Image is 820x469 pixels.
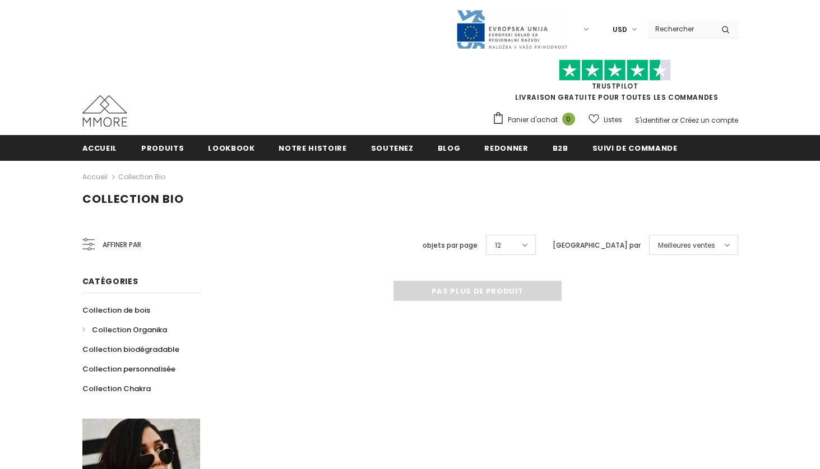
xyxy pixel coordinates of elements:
[82,95,127,127] img: Cas MMORE
[82,305,150,315] span: Collection de bois
[635,115,670,125] a: S'identifier
[82,300,150,320] a: Collection de bois
[495,240,501,251] span: 12
[562,113,575,126] span: 0
[438,143,461,154] span: Blog
[658,240,715,251] span: Meilleures ventes
[82,320,167,340] a: Collection Organika
[456,24,568,34] a: Javni Razpis
[553,240,641,251] label: [GEOGRAPHIC_DATA] par
[82,276,138,287] span: Catégories
[82,191,184,207] span: Collection Bio
[680,115,738,125] a: Créez un compte
[82,340,179,359] a: Collection biodégradable
[92,324,167,335] span: Collection Organika
[371,135,414,160] a: soutenez
[82,383,151,394] span: Collection Chakra
[604,114,622,126] span: Listes
[82,135,118,160] a: Accueil
[208,135,254,160] a: Lookbook
[456,9,568,50] img: Javni Razpis
[592,143,678,154] span: Suivi de commande
[592,135,678,160] a: Suivi de commande
[82,364,175,374] span: Collection personnalisée
[438,135,461,160] a: Blog
[208,143,254,154] span: Lookbook
[371,143,414,154] span: soutenez
[141,143,184,154] span: Produits
[484,143,528,154] span: Redonner
[592,81,638,91] a: TrustPilot
[423,240,478,251] label: objets par page
[492,64,738,102] span: LIVRAISON GRATUITE POUR TOUTES LES COMMANDES
[82,143,118,154] span: Accueil
[559,59,671,81] img: Faites confiance aux étoiles pilotes
[613,24,627,35] span: USD
[589,110,622,129] a: Listes
[553,143,568,154] span: B2B
[141,135,184,160] a: Produits
[279,135,346,160] a: Notre histoire
[279,143,346,154] span: Notre histoire
[82,170,108,184] a: Accueil
[82,344,179,355] span: Collection biodégradable
[648,21,713,37] input: Search Site
[492,112,581,128] a: Panier d'achat 0
[553,135,568,160] a: B2B
[82,379,151,398] a: Collection Chakra
[508,114,558,126] span: Panier d'achat
[82,359,175,379] a: Collection personnalisée
[484,135,528,160] a: Redonner
[671,115,678,125] span: or
[103,239,141,251] span: Affiner par
[118,172,165,182] a: Collection Bio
